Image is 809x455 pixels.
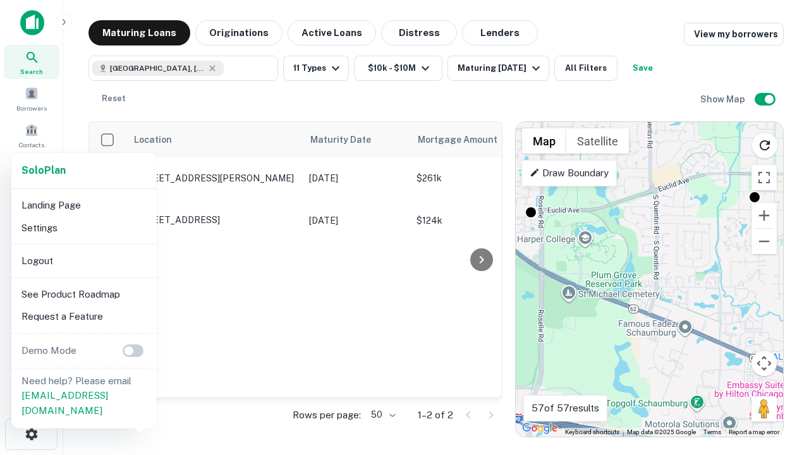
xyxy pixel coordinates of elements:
strong: Solo Plan [21,164,66,176]
a: SoloPlan [21,163,66,178]
a: [EMAIL_ADDRESS][DOMAIN_NAME] [21,390,108,416]
li: Logout [16,250,152,272]
li: Request a Feature [16,305,152,328]
li: Landing Page [16,194,152,217]
li: See Product Roadmap [16,283,152,306]
iframe: Chat Widget [746,313,809,374]
p: Need help? Please email [21,373,147,418]
p: Demo Mode [16,343,82,358]
li: Settings [16,217,152,240]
